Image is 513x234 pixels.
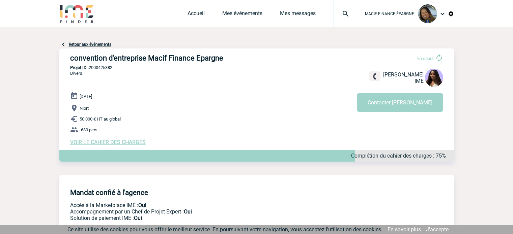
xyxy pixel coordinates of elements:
p: Conformité aux process achat client, Prise en charge de la facturation, Mutualisation de plusieur... [70,215,350,221]
a: Mes messages [280,10,316,20]
h4: Mandat confié à l'agence [70,189,148,197]
b: Oui [138,202,146,208]
p: 2000425382 [59,65,454,70]
b: Projet ID : [70,65,89,70]
button: Contacter [PERSON_NAME] [357,93,443,112]
a: VOIR LE CAHIER DES CHARGES [70,139,146,145]
p: Accès à la Marketplace IME : [70,202,350,208]
span: Divers [70,71,82,76]
span: IME [415,78,424,84]
span: Ce site utilise des cookies pour vous offrir le meilleur service. En poursuivant votre navigation... [67,226,382,233]
img: 127471-0.png [418,4,437,23]
a: Retour aux événements [69,42,111,47]
span: Niort [80,106,89,111]
h3: convention d'entreprise Macif Finance Epargne [70,54,273,62]
img: fixe.png [372,73,378,79]
a: Mes événements [222,10,262,20]
img: 131234-0.jpg [425,69,443,87]
b: Oui [134,215,142,221]
b: Oui [184,208,192,215]
a: En savoir plus [388,226,421,233]
img: IME-Finder [59,4,94,23]
span: 50 000 € HT au global [80,116,121,122]
span: 680 pers. [81,127,98,132]
span: [DATE] [80,94,92,99]
a: Accueil [188,10,205,20]
span: [PERSON_NAME] [383,71,424,78]
p: Prestation payante [70,208,350,215]
a: J'accepte [426,226,449,233]
span: En cours [417,56,434,61]
span: MACIF FINANCE ÉPARGNE [365,11,414,16]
